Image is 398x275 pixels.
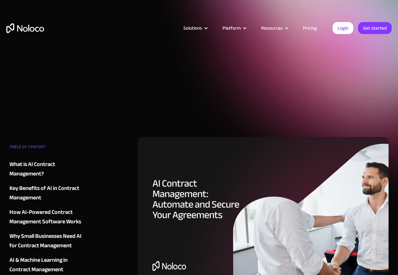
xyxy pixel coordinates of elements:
a: home [6,23,44,33]
a: How AI-Powered Contract Management Software Works [9,208,84,226]
a: What is AI Contract Management? [9,160,84,179]
a: Pricing [295,24,325,32]
div: Platform [215,24,253,32]
div: Resources [261,24,283,32]
div: Solutions [183,24,202,32]
div: Platform [222,24,241,32]
div: TABLE OF CONTENT [9,142,84,155]
div: Solutions [176,24,215,32]
a: Why Small Businesses Need AI for Contract Management [9,232,84,250]
a: Get started [358,22,392,34]
div: Resources [253,24,295,32]
a: AI & Machine Learning in Contract Management [9,255,84,274]
a: Login [333,22,353,34]
a: Key Benefits of AI in Contract Management [9,184,84,203]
